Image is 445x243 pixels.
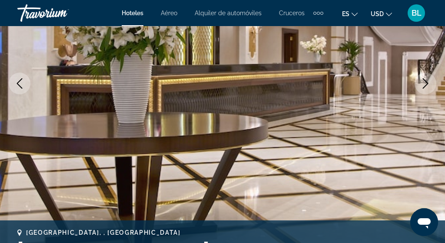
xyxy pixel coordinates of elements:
span: [GEOGRAPHIC_DATA], , [GEOGRAPHIC_DATA] [26,229,181,236]
button: Extra navigation items [313,6,323,20]
span: BL [412,9,422,17]
button: Change currency [371,7,392,20]
button: Next image [415,73,436,94]
a: Travorium [17,2,104,24]
button: User Menu [405,4,428,22]
a: Aéreo [161,10,177,17]
span: USD [371,10,384,17]
button: Previous image [9,73,30,94]
a: Cruceros [279,10,305,17]
a: Alquiler de automóviles [195,10,262,17]
a: Hoteles [122,10,143,17]
span: es [342,10,349,17]
button: Change language [342,7,358,20]
iframe: Botón para iniciar la ventana de mensajería [410,208,438,236]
